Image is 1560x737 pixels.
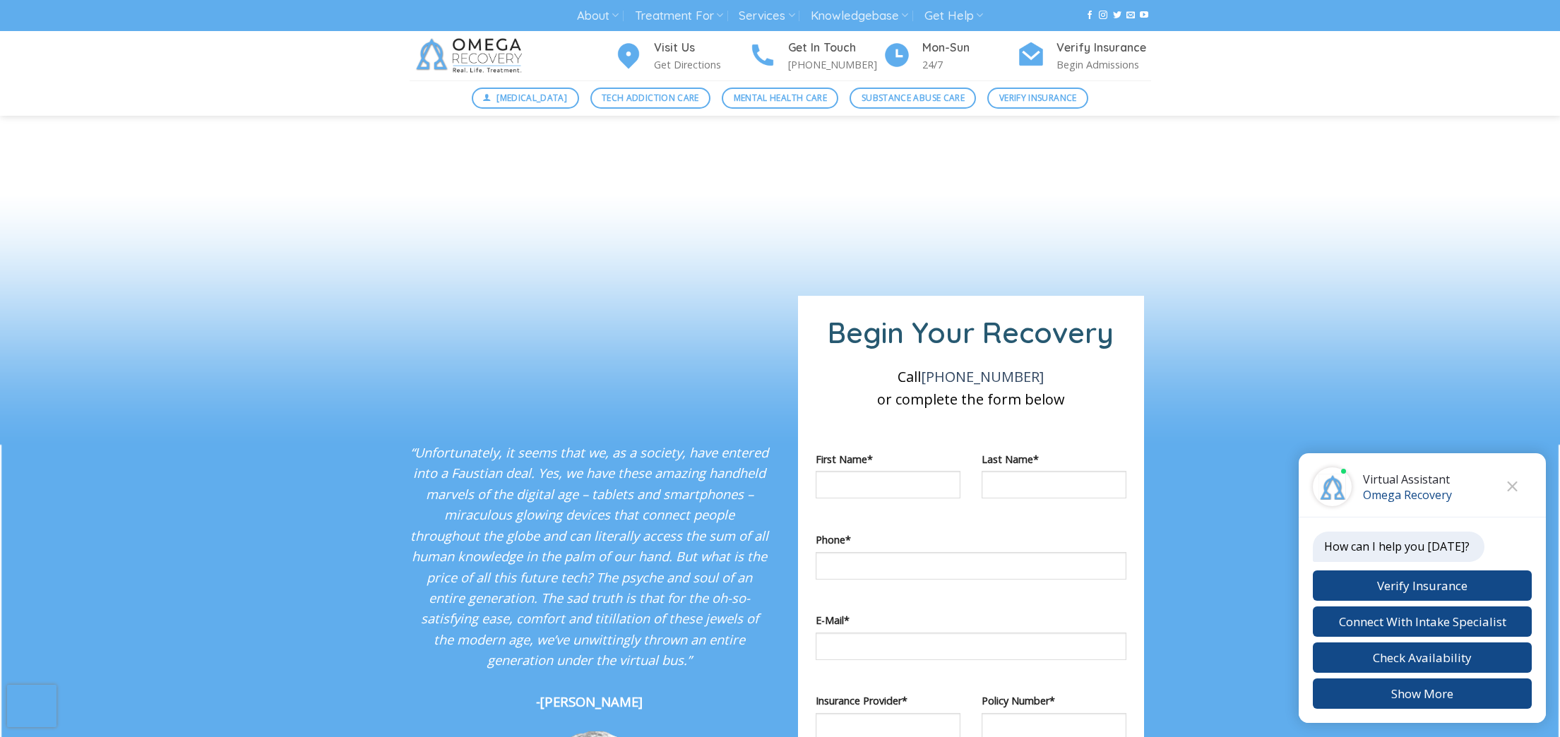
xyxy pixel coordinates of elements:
[496,91,567,104] span: [MEDICAL_DATA]
[1017,39,1151,73] a: Verify Insurance Begin Admissions
[922,39,1017,57] h4: Mon-Sun
[862,91,965,104] span: Substance Abuse Care
[811,3,908,29] a: Knowledgebase
[816,532,1126,548] label: Phone*
[1085,11,1094,20] a: Follow on Facebook
[410,443,768,669] em: “Unfortunately, it seems that we, as a society, have entered into a Faustian deal. Yes, we have t...
[739,3,794,29] a: Services
[577,3,619,29] a: About
[635,3,723,29] a: Treatment For
[1056,56,1151,73] p: Begin Admissions
[590,88,711,109] a: Tech Addiction Care
[816,612,1126,628] label: E-Mail*
[1113,11,1121,20] a: Follow on Twitter
[816,693,960,709] label: Insurance Provider*
[654,56,749,73] p: Get Directions
[734,91,827,104] span: Mental Health Care
[850,88,976,109] a: Substance Abuse Care
[472,88,579,109] a: [MEDICAL_DATA]
[1140,11,1148,20] a: Follow on YouTube
[816,366,1126,411] p: Call or complete the form below
[1126,11,1135,20] a: Send us an email
[921,367,1044,386] a: [PHONE_NUMBER]
[816,313,1126,351] h1: Begin Your Recovery
[788,39,883,57] h4: Get In Touch
[982,693,1126,709] label: Policy Number*
[654,39,749,57] h4: Visit Us
[922,56,1017,73] p: 24/7
[1099,11,1107,20] a: Follow on Instagram
[749,39,883,73] a: Get In Touch [PHONE_NUMBER]
[1056,39,1151,57] h4: Verify Insurance
[536,693,643,710] strong: -[PERSON_NAME]
[999,91,1077,104] span: Verify Insurance
[614,39,749,73] a: Visit Us Get Directions
[982,451,1126,467] label: Last Name*
[987,88,1088,109] a: Verify Insurance
[722,88,838,109] a: Mental Health Care
[924,3,983,29] a: Get Help
[410,31,533,80] img: Omega Recovery
[816,451,960,467] label: First Name*
[602,91,699,104] span: Tech Addiction Care
[788,56,883,73] p: [PHONE_NUMBER]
